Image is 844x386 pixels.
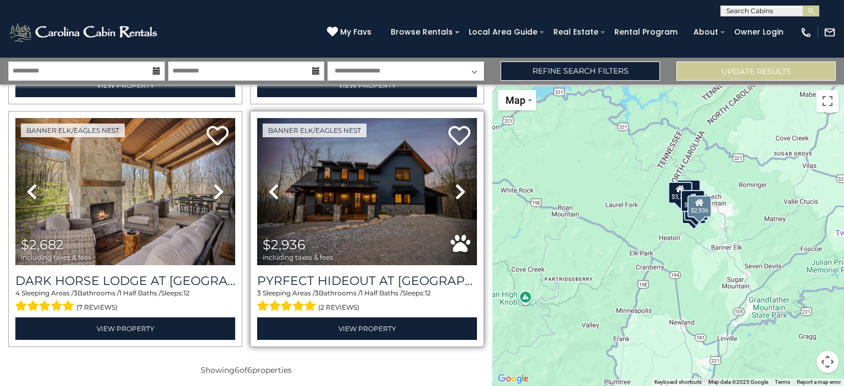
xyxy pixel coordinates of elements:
[257,317,477,340] a: View Property
[817,90,839,112] button: Toggle fullscreen view
[257,273,477,288] a: Pyrfect Hideout at [GEOGRAPHIC_DATA]
[21,124,125,137] a: Banner Elk/Eagles Nest
[315,289,319,297] span: 3
[263,237,306,253] span: $2,936
[448,125,470,148] a: Add to favorites
[609,24,683,41] a: Rental Program
[495,372,531,386] img: Google
[263,124,367,137] a: Banner Elk/Eagles Nest
[15,288,235,315] div: Sleeping Areas / Bathrooms / Sleeps:
[15,289,20,297] span: 4
[800,26,812,38] img: phone-regular-white.png
[119,289,161,297] span: 1 Half Baths /
[676,61,836,81] button: Update Results
[8,365,484,376] p: Showing of properties
[207,125,229,148] a: Add to favorites
[687,195,712,217] div: $2,936
[797,379,841,385] a: Report a map error
[360,289,402,297] span: 1 Half Baths /
[184,289,190,297] span: 12
[684,199,708,221] div: $4,917
[688,24,724,41] a: About
[506,94,525,106] span: Map
[708,379,768,385] span: Map data ©2025 Google
[340,26,371,38] span: My Favs
[76,300,118,315] span: (7 reviews)
[548,24,604,41] a: Real Estate
[257,118,477,265] img: thumbnail_168565473.jpeg
[263,254,333,261] span: including taxes & fees
[247,365,252,375] span: 6
[495,372,531,386] a: Open this area in Google Maps (opens a new window)
[682,202,706,224] div: $6,344
[775,379,790,385] a: Terms (opens in new tab)
[385,24,458,41] a: Browse Rentals
[15,273,235,288] h3: Dark Horse Lodge at Eagles Nest
[15,317,235,340] a: View Property
[817,351,839,373] button: Map camera controls
[15,74,235,97] a: View Property
[501,61,660,81] a: Refine Search Filters
[729,24,789,41] a: Owner Login
[257,273,477,288] h3: Pyrfect Hideout at Eagles Nest
[654,378,702,386] button: Keyboard shortcuts
[824,26,836,38] img: mail-regular-white.png
[257,289,261,297] span: 3
[463,24,543,41] a: Local Area Guide
[21,254,91,261] span: including taxes & fees
[21,237,64,253] span: $2,682
[257,74,477,97] a: View Property
[74,289,77,297] span: 3
[235,365,240,375] span: 6
[15,273,235,288] a: Dark Horse Lodge at [GEOGRAPHIC_DATA]
[681,190,705,212] div: $2,682
[498,90,536,110] button: Change map style
[15,118,235,265] img: thumbnail_164375637.jpeg
[318,300,359,315] span: (2 reviews)
[676,179,701,201] div: $7,262
[425,289,431,297] span: 12
[668,181,692,203] div: $3,752
[327,26,374,38] a: My Favs
[257,288,477,315] div: Sleeping Areas / Bathrooms / Sleeps:
[8,21,160,43] img: White-1-2.png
